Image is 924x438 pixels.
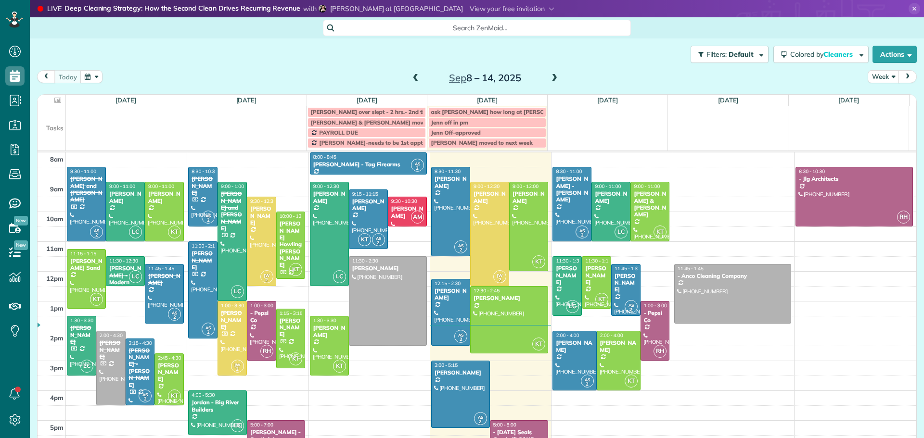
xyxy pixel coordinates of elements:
span: 9:00 - 11:00 [634,183,660,189]
img: beth-eldredge-a5cc9a71fb1d8fab7c4ee739256b8bd288b61453731f163689eb4f94e1bbedc0.jpg [319,5,326,13]
div: [PERSON_NAME] [313,190,346,204]
span: LC [333,270,346,283]
span: 1:00 - 3:00 [250,302,273,309]
span: 1:30 - 3:30 [313,317,336,324]
div: [PERSON_NAME] - Tag Firearms [313,161,424,168]
span: 9:30 - 10:30 [391,198,417,204]
span: AS [94,228,99,233]
small: 2 [202,328,214,337]
span: LC [615,225,628,238]
a: [DATE] [357,96,377,104]
span: 12:30 - 2:45 [474,288,500,294]
a: [DATE] [597,96,618,104]
span: KT [532,255,545,268]
span: 9:00 - 11:00 [148,183,174,189]
strong: Deep Cleaning Strategy: How the Second Clean Drives Recurring Revenue [64,4,300,14]
small: 2 [372,238,385,248]
div: [PERSON_NAME] [555,265,579,286]
span: 1:00 - 3:00 [644,302,667,309]
span: 2:00 - 4:00 [600,332,623,338]
span: 3:00 - 5:15 [435,362,458,368]
span: 9:00 - 12:30 [474,183,500,189]
span: AS [205,325,211,330]
span: Cleaners [823,50,854,59]
span: KT [595,293,608,306]
span: KT [289,352,302,365]
span: [PERSON_NAME] moved to next week [431,139,533,146]
div: [PERSON_NAME] [434,369,487,376]
span: 8:00 - 8:45 [313,154,336,160]
span: 9am [50,185,64,193]
div: - Pepsi Co [250,310,273,324]
small: 2 [202,216,214,225]
span: Jenn off in pm [431,119,468,126]
a: [DATE] [718,96,739,104]
small: 2 [231,365,244,374]
span: 2:00 - 4:30 [100,332,123,338]
span: LC [129,270,142,283]
div: [PERSON_NAME] [434,175,467,189]
button: Week [868,70,899,83]
span: AS [478,414,483,420]
div: [PERSON_NAME] [191,175,215,196]
span: [PERSON_NAME] over slept - 2 hrs.- 2nd time [310,108,432,115]
small: 2 [576,231,588,240]
div: [PERSON_NAME] [220,310,244,330]
div: [PERSON_NAME] [99,339,123,360]
span: 10:00 - 12:15 [280,213,308,219]
span: 10am [46,215,64,223]
span: 5pm [50,424,64,431]
span: 11:30 - 12:30 [109,258,138,264]
div: [PERSON_NAME] [148,190,181,204]
span: RH [654,345,667,358]
button: prev [37,70,55,83]
span: 11:15 - 1:15 [70,250,96,257]
span: AS [458,243,463,248]
small: 2 [261,275,273,285]
span: KT [358,233,371,246]
span: 9:00 - 11:00 [109,183,135,189]
span: 11:45 - 1:30 [615,265,641,272]
span: AS [376,236,381,241]
span: JW [264,273,270,278]
span: AS [142,392,148,397]
span: New [14,216,28,225]
span: 8:30 - 11:00 [556,168,582,175]
span: AS [579,228,585,233]
span: KT [654,225,667,238]
span: 9:00 - 12:30 [313,183,339,189]
span: 1pm [50,304,64,312]
span: PAYROLL DUE [319,129,358,136]
div: - Pepsi Co [643,310,667,324]
span: Sep [449,72,466,84]
span: 8:30 - 11:30 [435,168,461,175]
span: 11:00 - 2:15 [192,243,218,249]
span: Jenn Off-approved [431,129,481,136]
span: 4pm [50,394,64,401]
div: [PERSON_NAME] - Modern Eyes [109,265,142,293]
div: [PERSON_NAME] [157,362,181,383]
span: 12pm [46,275,64,282]
button: Actions [873,46,917,63]
div: [PERSON_NAME] Sand [70,258,103,272]
span: AM [411,211,424,224]
span: [PERSON_NAME]-needs to be 1st appt of day. [319,139,442,146]
div: [PERSON_NAME] [473,190,506,204]
div: [PERSON_NAME] Howling [PERSON_NAME] [279,220,303,269]
span: 11:30 - 2:30 [352,258,378,264]
span: KT [333,360,346,373]
div: [PERSON_NAME] and [PERSON_NAME] [70,175,103,203]
div: [PERSON_NAME] [473,295,545,301]
div: [PERSON_NAME] [109,190,142,204]
a: [DATE] [236,96,257,104]
div: [PERSON_NAME] [594,190,628,204]
span: with [303,4,317,13]
a: [DATE] [477,96,498,104]
a: [DATE] [115,96,136,104]
div: [PERSON_NAME] [191,250,215,271]
span: Colored by [790,50,856,59]
span: KT [168,389,181,402]
span: 2:45 - 4:30 [158,355,181,361]
span: 1:30 - 3:30 [70,317,93,324]
button: today [54,70,81,83]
